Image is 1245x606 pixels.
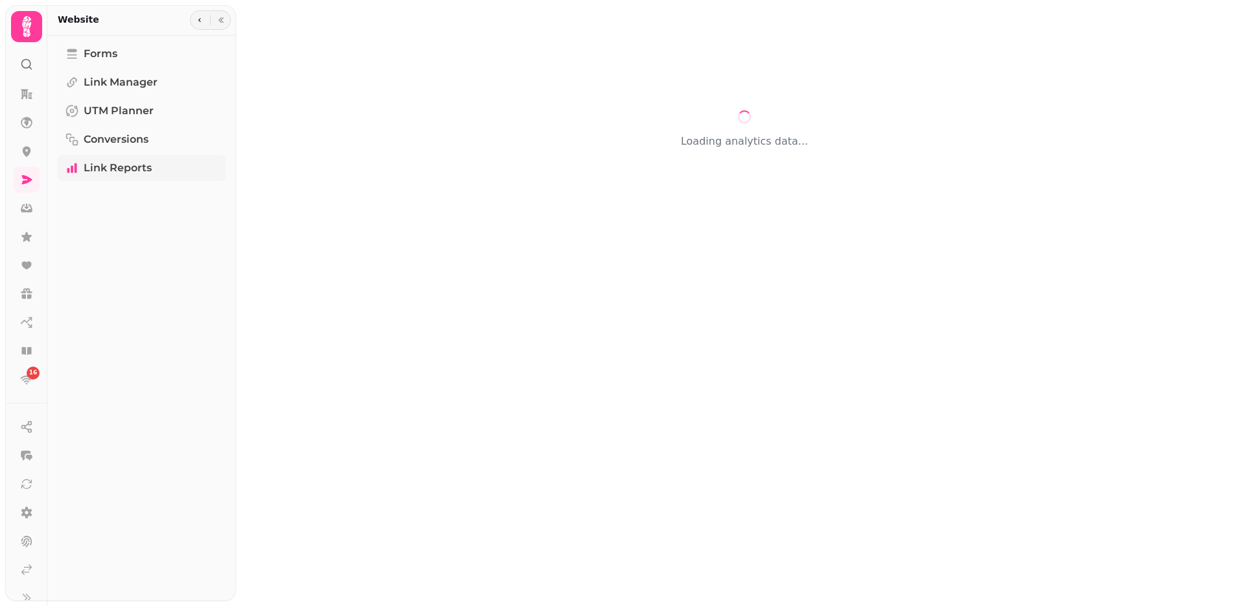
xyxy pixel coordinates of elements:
a: Link Manager [58,69,226,95]
p: Loading analytics data... [681,134,808,149]
h2: Website [58,13,99,26]
a: Link Reports [58,155,226,181]
span: Forms [84,46,117,62]
span: Link Manager [84,75,158,90]
span: Conversions [84,132,148,147]
span: 16 [29,369,38,378]
span: Link Reports [84,160,152,176]
a: Forms [58,41,226,67]
a: Conversions [58,127,226,152]
span: UTM Planner [84,103,154,119]
a: UTM Planner [58,98,226,124]
a: 16 [14,367,40,393]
